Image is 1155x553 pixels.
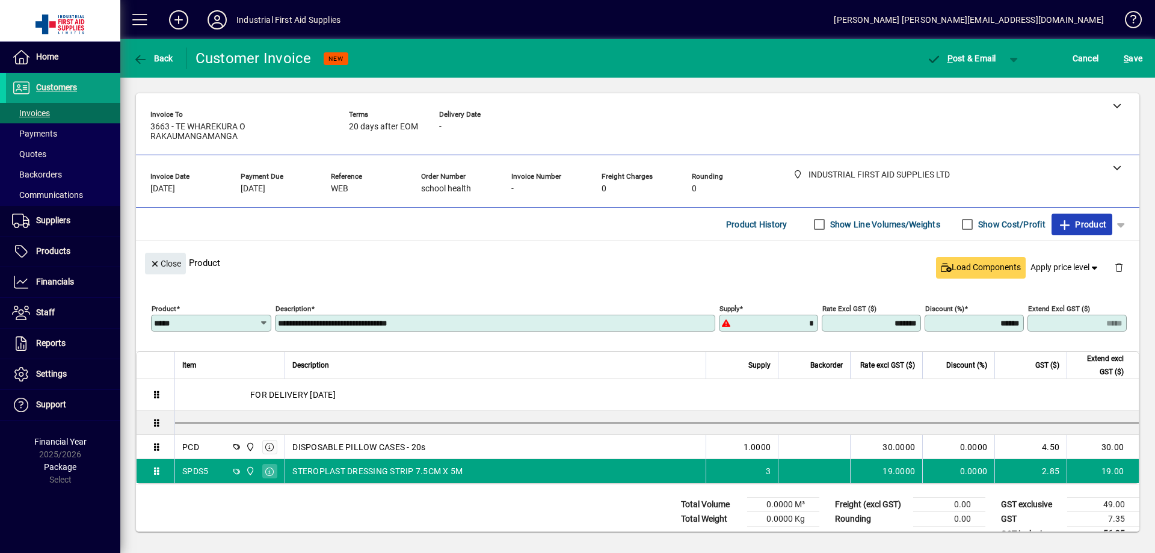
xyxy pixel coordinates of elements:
[36,369,67,378] span: Settings
[1035,359,1059,372] span: GST ($)
[12,170,62,179] span: Backorders
[721,214,792,235] button: Product History
[12,149,46,159] span: Quotes
[6,298,120,328] a: Staff
[36,307,55,317] span: Staff
[6,144,120,164] a: Quotes
[922,435,994,459] td: 0.0000
[198,9,236,31] button: Profile
[744,441,771,453] span: 1.0000
[6,103,120,123] a: Invoices
[1067,527,1139,542] td: 56.35
[747,512,819,527] td: 0.0000 Kg
[349,122,418,132] span: 20 days after EOM
[920,48,1002,69] button: Post & Email
[858,441,915,453] div: 30.0000
[1104,262,1133,273] app-page-header-button: Delete
[692,184,697,194] span: 0
[1030,261,1100,274] span: Apply price level
[12,190,83,200] span: Communications
[1067,512,1139,527] td: 7.35
[36,400,66,409] span: Support
[150,254,181,274] span: Close
[1116,2,1140,42] a: Knowledge Base
[726,215,787,234] span: Product History
[913,498,985,512] td: 0.00
[36,277,74,286] span: Financials
[829,498,913,512] td: Freight (excl GST)
[331,184,348,194] span: WEB
[36,52,58,61] span: Home
[6,42,120,72] a: Home
[150,184,175,194] span: [DATE]
[152,304,176,313] mat-label: Product
[182,465,208,477] div: SPDS5
[822,304,876,313] mat-label: Rate excl GST ($)
[34,437,87,446] span: Financial Year
[1028,304,1090,313] mat-label: Extend excl GST ($)
[136,241,1139,285] div: Product
[719,304,739,313] mat-label: Supply
[1067,459,1139,483] td: 19.00
[150,122,331,141] span: 3663 - TE WHAREKURA O RAKAUMANGAMANGA
[36,82,77,92] span: Customers
[242,440,256,454] span: INDUSTRIAL FIRST AID SUPPLIES LTD
[1067,498,1139,512] td: 49.00
[276,304,311,313] mat-label: Description
[196,49,312,68] div: Customer Invoice
[1067,435,1139,459] td: 30.00
[130,48,176,69] button: Back
[6,123,120,144] a: Payments
[36,215,70,225] span: Suppliers
[328,55,343,63] span: NEW
[810,359,843,372] span: Backorder
[941,261,1021,274] span: Load Components
[6,359,120,389] a: Settings
[976,218,1046,230] label: Show Cost/Profit
[922,459,994,483] td: 0.0000
[860,359,915,372] span: Rate excl GST ($)
[421,184,471,194] span: school health
[44,462,76,472] span: Package
[175,379,1139,410] div: FOR DELIVERY [DATE]
[766,465,771,477] span: 3
[6,267,120,297] a: Financials
[936,257,1026,279] button: Load Components
[511,184,514,194] span: -
[12,129,57,138] span: Payments
[159,9,198,31] button: Add
[1073,49,1099,68] span: Cancel
[292,441,425,453] span: DISPOSABLE PILLOW CASES - 20s
[994,435,1067,459] td: 4.50
[6,164,120,185] a: Backorders
[182,359,197,372] span: Item
[858,465,915,477] div: 19.0000
[242,465,256,478] span: INDUSTRIAL FIRST AID SUPPLIES LTD
[120,48,186,69] app-page-header-button: Back
[236,10,340,29] div: Industrial First Aid Supplies
[292,359,329,372] span: Description
[1124,54,1129,63] span: S
[145,253,186,274] button: Close
[926,54,996,63] span: ost & Email
[6,236,120,267] a: Products
[675,512,747,527] td: Total Weight
[142,258,189,268] app-page-header-button: Close
[1052,214,1112,235] button: Product
[748,359,771,372] span: Supply
[1104,253,1133,282] button: Delete
[1070,48,1102,69] button: Cancel
[602,184,606,194] span: 0
[133,54,173,63] span: Back
[1121,48,1145,69] button: Save
[947,54,953,63] span: P
[1058,215,1106,234] span: Product
[6,329,120,359] a: Reports
[834,10,1104,29] div: [PERSON_NAME] [PERSON_NAME][EMAIL_ADDRESS][DOMAIN_NAME]
[182,441,199,453] div: PCD
[946,359,987,372] span: Discount (%)
[439,122,442,132] span: -
[994,459,1067,483] td: 2.85
[1124,49,1142,68] span: ave
[6,185,120,205] a: Communications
